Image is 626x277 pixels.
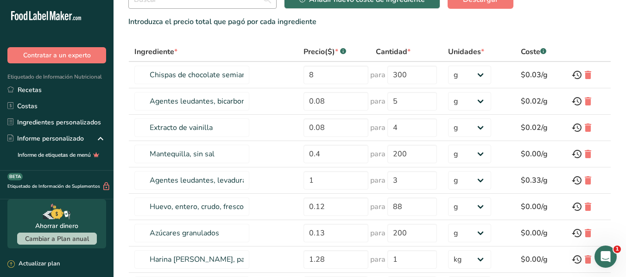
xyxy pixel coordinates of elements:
span: Inicio [13,215,33,222]
td: $0.33/g [515,167,566,194]
span: Gracias por su respuesta, me ayudan para seguir aprendiendo de la app [41,147,277,154]
img: Profile image for Reem [110,15,129,33]
button: Mensajes [46,192,93,229]
span: para [370,96,386,107]
img: Profile image for Rana [19,146,38,165]
button: Noticias [139,192,185,229]
span: para [370,122,386,133]
p: Hola INNOVA 👋 [19,66,167,81]
p: ¿Cómo podemos ayudarte? [19,81,167,113]
span: Noticias [149,215,175,222]
span: para [370,148,386,160]
button: Cambiar a Plan anual [17,233,97,245]
button: Contratar a un experto [7,47,106,63]
td: $0.00/g [515,141,566,167]
span: para [370,228,386,239]
div: Cantidad [376,46,411,57]
div: Mensaje recienteProfile image for RanaGracias por su respuesta, me ayudan para seguir aprendiendo... [9,124,176,173]
div: Mensaje reciente [19,132,166,142]
span: Mensajes [54,215,84,222]
div: Profile image for RanaGracias por su respuesta, me ayudan para seguir aprendiendo de la app[PERSO... [10,138,176,172]
span: Cambiar a Plan anual [25,234,89,243]
span: 1 [613,246,621,253]
span: para [370,175,386,186]
span: Ayuda [106,215,126,222]
div: Introduzca el precio total que pagó por cada ingrediente [128,16,611,27]
div: Coste [521,46,546,57]
span: para [370,201,386,212]
td: $0.00/g [515,246,566,273]
span: para [370,254,386,265]
div: Precio($) [304,46,346,57]
td: $0.03/g [515,62,566,88]
span: para [370,69,386,80]
img: Profile image for Rachelle [128,15,146,33]
div: Envíanos un mensaje [9,178,176,203]
div: Unidades [448,46,484,57]
td: $0.02/g [515,88,566,115]
div: [PERSON_NAME] [41,155,95,165]
div: Actualizar plan [7,259,60,269]
button: Ayuda [93,192,139,229]
td: $0.02/g [515,115,566,141]
div: • Hace 2d [97,155,127,165]
div: Ahorrar dinero [35,221,78,231]
div: Ingrediente [134,46,177,57]
td: $0.00/g [515,194,566,220]
td: $0.00/g [515,220,566,246]
iframe: Intercom live chat [594,246,617,268]
div: Informe personalizado [7,134,84,143]
img: logo [19,20,92,30]
div: BETA [7,173,23,180]
img: Profile image for Rana [145,15,164,33]
div: Envíanos un mensaje [19,185,155,195]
